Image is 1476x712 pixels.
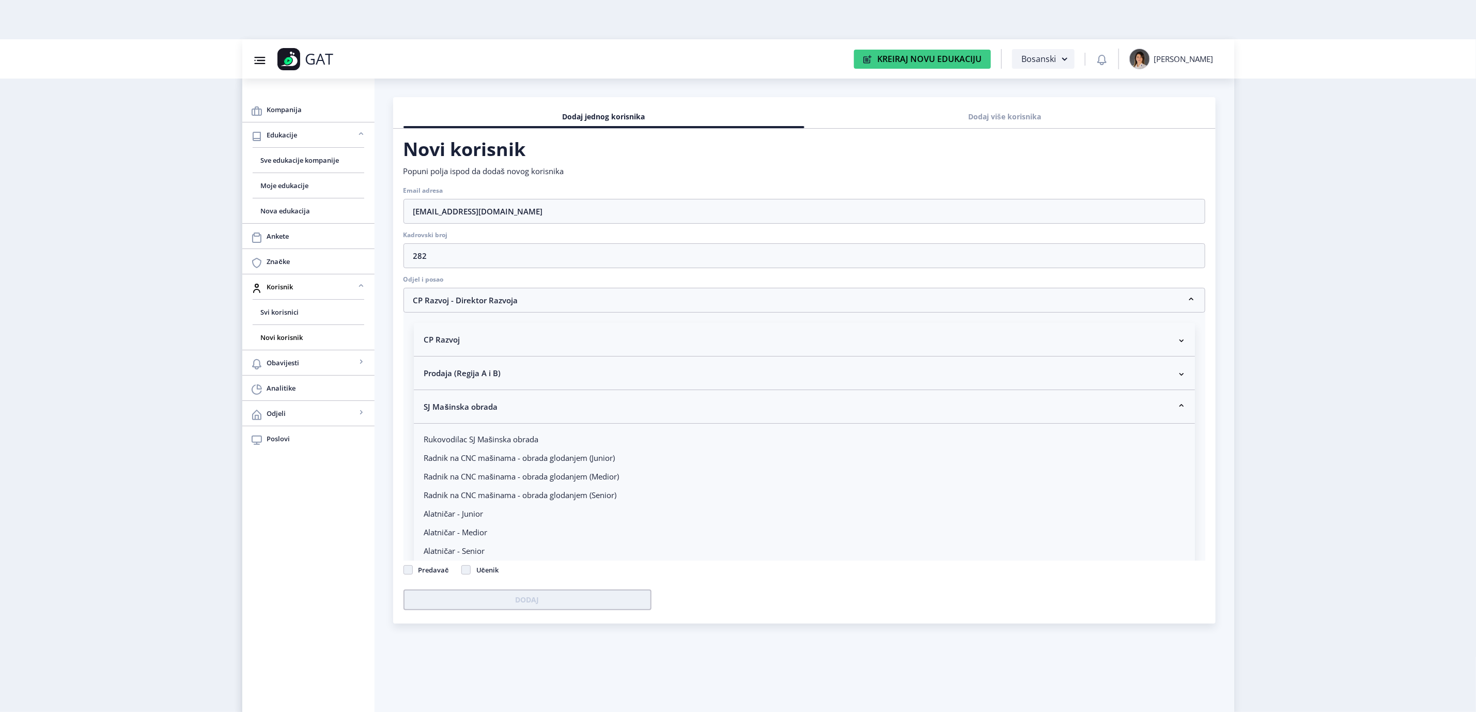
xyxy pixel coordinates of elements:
[267,407,356,420] span: Odjeli
[403,199,1205,224] input: Email adresa
[261,154,356,166] span: Sve edukacije kompanije
[267,103,366,116] span: Kompanija
[403,275,444,284] label: Odjel i posao
[403,137,1205,162] h1: Novi korisnik
[403,187,443,195] label: Email adresa
[267,255,366,268] span: Značke
[242,376,375,400] a: Analitike
[411,105,797,128] div: Dodaj jednog korisnika
[403,166,1205,176] p: Popuni polja ispod da dodaš novog korisnika
[424,546,1185,556] p: Alatničar - Senior
[403,231,448,239] label: Kadrovski broj
[242,122,375,147] a: Edukacije
[1012,49,1074,69] button: Bosanski
[242,274,375,299] a: Korisnik
[242,97,375,122] a: Kompanija
[424,490,1185,500] p: Radnik na CNC mašinama - obrada glodanjem (Senior)
[424,527,1185,537] p: Alatničar - Medior
[261,331,356,344] span: Novi korisnik
[413,294,518,306] span: CP Razvoj - Direktor Razvoja
[261,306,356,318] span: Svi korisnici
[277,48,399,70] a: GAT
[305,54,334,64] p: GAT
[863,55,872,64] img: create-new-education-icon.svg
[267,432,366,445] span: Poslovi
[854,50,991,69] button: Kreiraj Novu Edukaciju
[242,224,375,249] a: Ankete
[403,243,1205,268] input: Kadrovski broj
[267,230,366,242] span: Ankete
[253,173,364,198] a: Moje edukacije
[476,565,499,575] span: Učenik
[424,400,498,413] span: SJ Mašinska obrada
[267,281,356,293] span: Korisnik
[1154,54,1214,64] div: [PERSON_NAME]
[424,508,1185,519] p: Alatničar - Junior
[812,105,1198,128] div: Dodaj više korisnika
[403,590,651,610] button: Dodaj
[424,453,1185,463] p: Radnik na CNC mašinama - obrada glodanjem (Junior)
[253,198,364,223] a: Nova edukacija
[424,434,1185,444] p: Rukovodilac SJ Mašinska obrada
[424,333,460,346] span: CP Razvoj
[418,565,449,575] span: Predavač
[424,471,1185,482] p: Radnik na CNC mašinama - obrada glodanjem (Medior)
[261,179,356,192] span: Moje edukacije
[261,205,356,217] span: Nova edukacija
[242,350,375,375] a: Obavijesti
[242,249,375,274] a: Značke
[253,300,364,324] a: Svi korisnici
[242,401,375,426] a: Odjeli
[253,325,364,350] a: Novi korisnik
[424,367,501,379] span: Prodaja (Regija A i B)
[267,382,366,394] span: Analitike
[267,129,356,141] span: Edukacije
[242,426,375,451] a: Poslovi
[267,357,356,369] span: Obavijesti
[253,148,364,173] a: Sve edukacije kompanije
